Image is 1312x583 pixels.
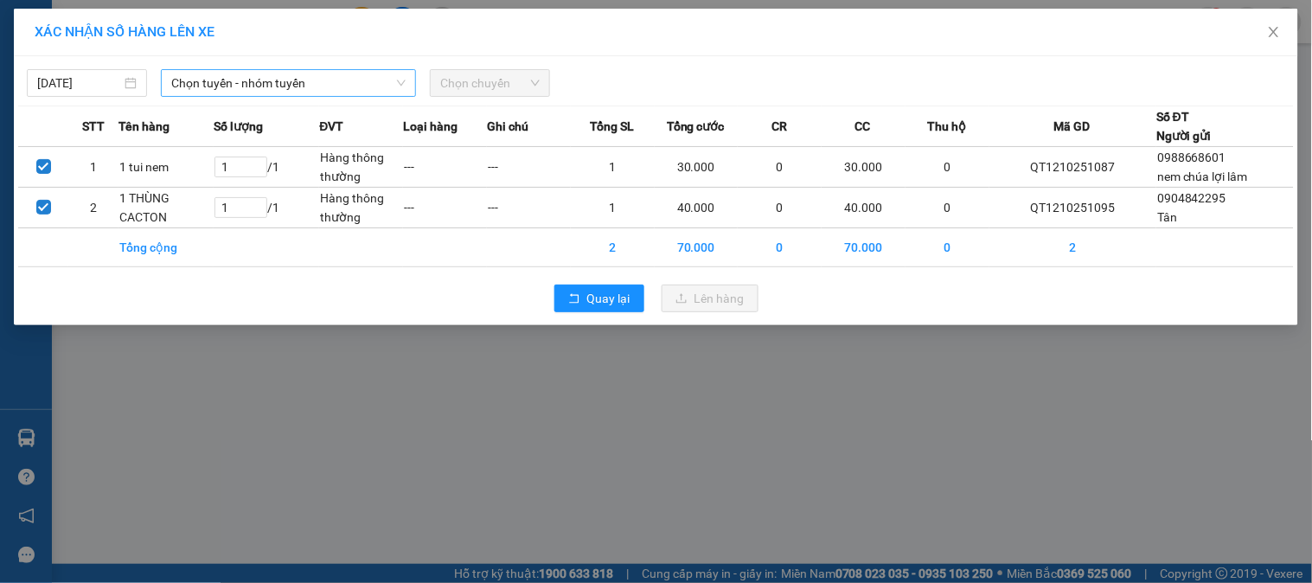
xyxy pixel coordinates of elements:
[662,285,758,312] button: uploadLên hàng
[655,147,739,188] td: 30.000
[319,188,403,228] td: Hàng thông thường
[771,117,787,136] span: CR
[214,147,319,188] td: / 1
[1267,25,1281,39] span: close
[118,228,214,267] td: Tổng cộng
[1054,117,1091,136] span: Mã GD
[1157,191,1226,205] span: 0904842295
[906,228,989,267] td: 0
[855,117,871,136] span: CC
[37,74,121,93] input: 12/10/2025
[396,78,406,88] span: down
[655,228,739,267] td: 70.000
[35,23,214,40] span: XÁC NHẬN SỐ HÀNG LÊN XE
[118,117,170,136] span: Tên hàng
[989,147,1157,188] td: QT1210251087
[1157,210,1177,224] span: Tân
[403,117,458,136] span: Loại hàng
[554,285,644,312] button: rollbackQuay lại
[655,188,739,228] td: 40.000
[738,228,822,267] td: 0
[989,188,1157,228] td: QT1210251095
[319,147,403,188] td: Hàng thông thường
[738,188,822,228] td: 0
[927,117,966,136] span: Thu hộ
[171,70,406,96] span: Chọn tuyến - nhóm tuyến
[667,117,725,136] span: Tổng cước
[82,117,105,136] span: STT
[590,117,634,136] span: Tổng SL
[68,188,118,228] td: 2
[487,117,528,136] span: Ghi chú
[1250,9,1298,57] button: Close
[440,70,540,96] span: Chọn chuyến
[214,188,319,228] td: / 1
[906,147,989,188] td: 0
[1157,151,1226,164] span: 0988668601
[487,147,571,188] td: ---
[319,117,343,136] span: ĐVT
[487,188,571,228] td: ---
[571,147,655,188] td: 1
[822,147,906,188] td: 30.000
[118,147,214,188] td: 1 tui nem
[571,228,655,267] td: 2
[989,228,1157,267] td: 2
[214,117,263,136] span: Số lượng
[118,188,214,228] td: 1 THÙNG CACTON
[571,188,655,228] td: 1
[587,289,630,308] span: Quay lại
[738,147,822,188] td: 0
[568,292,580,306] span: rollback
[1157,170,1248,183] span: nem chúa lợi lâm
[906,188,989,228] td: 0
[822,188,906,228] td: 40.000
[68,147,118,188] td: 1
[403,147,487,188] td: ---
[403,188,487,228] td: ---
[822,228,906,267] td: 70.000
[1156,107,1212,145] div: Số ĐT Người gửi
